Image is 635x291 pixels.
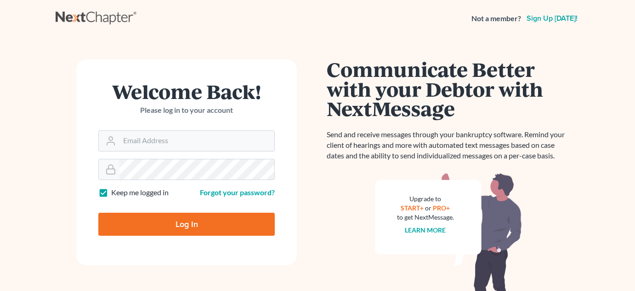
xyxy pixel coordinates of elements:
[405,226,446,234] a: Learn more
[119,131,274,151] input: Email Address
[98,105,275,116] p: Please log in to your account
[200,188,275,197] a: Forgot your password?
[397,213,454,222] div: to get NextMessage.
[98,213,275,236] input: Log In
[525,15,579,22] a: Sign up [DATE]!
[401,204,424,212] a: START+
[98,81,275,101] h1: Welcome Back!
[111,187,169,198] label: Keep me logged in
[433,204,450,212] a: PRO+
[397,194,454,204] div: Upgrade to
[327,129,570,161] p: Send and receive messages through your bankruptcy software. Remind your client of hearings and mo...
[471,13,521,24] strong: Not a member?
[425,204,432,212] span: or
[327,59,570,118] h1: Communicate Better with your Debtor with NextMessage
